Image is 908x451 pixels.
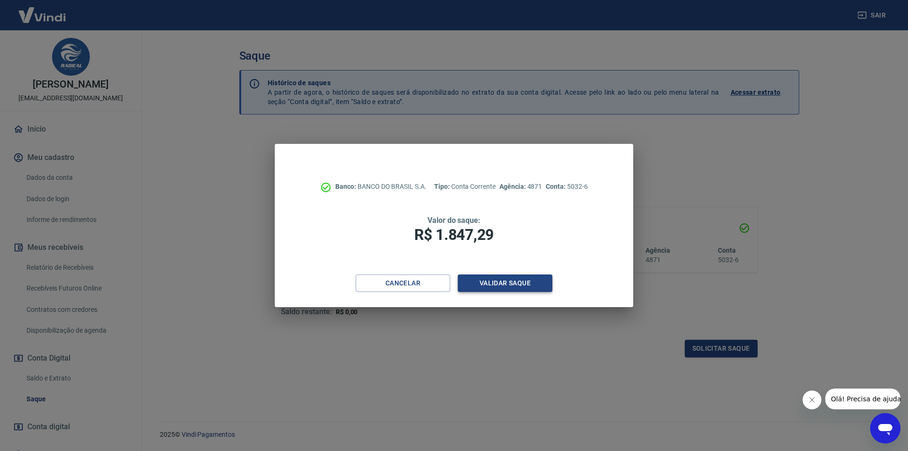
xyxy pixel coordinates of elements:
[825,389,900,409] iframe: Mensagem da empresa
[434,183,451,190] span: Tipo:
[6,7,79,14] span: Olá! Precisa de ajuda?
[428,216,480,225] span: Valor do saque:
[546,182,587,192] p: 5032-6
[335,183,358,190] span: Banco:
[499,182,542,192] p: 4871
[414,226,494,244] span: R$ 1.847,29
[335,182,427,192] p: BANCO DO BRASIL S.A.
[546,183,567,190] span: Conta:
[356,274,450,292] button: Cancelar
[870,413,900,443] iframe: Botão para abrir a janela de mensagens
[499,183,527,190] span: Agência:
[458,274,552,292] button: Validar saque
[803,390,821,409] iframe: Fechar mensagem
[434,182,496,192] p: Conta Corrente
